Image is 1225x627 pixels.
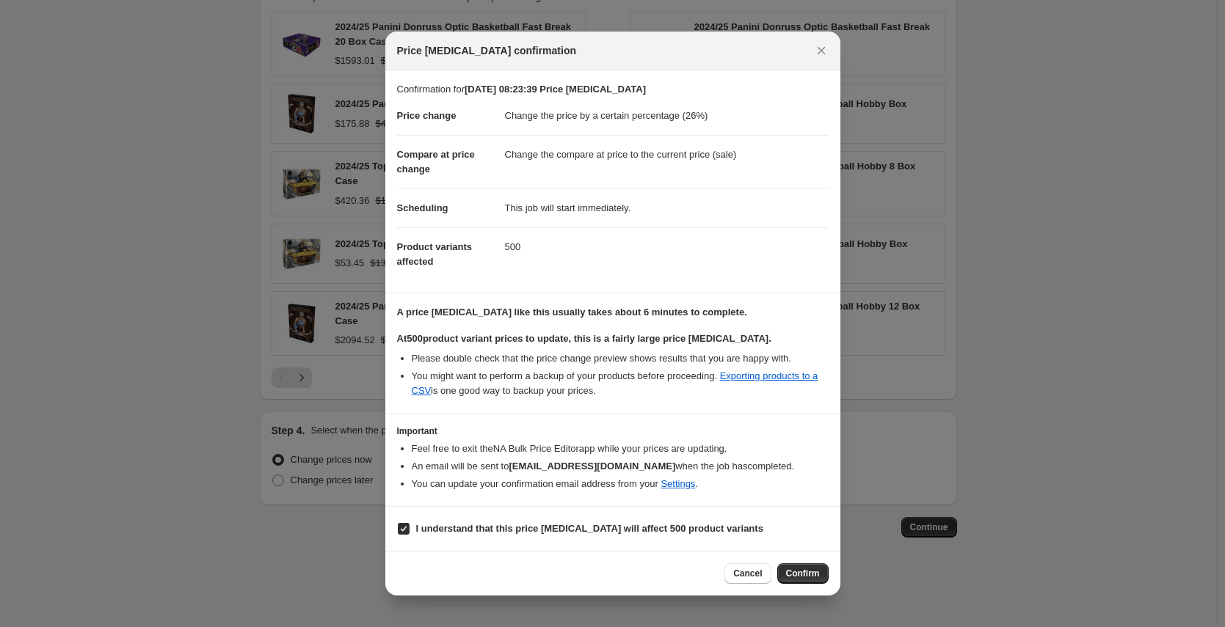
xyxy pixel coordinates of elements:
b: [DATE] 08:23:39 Price [MEDICAL_DATA] [465,84,646,95]
span: Price change [397,110,457,121]
dd: This job will start immediately. [505,188,829,227]
span: Cancel [733,568,762,579]
b: At 500 product variant prices to update, this is a fairly large price [MEDICAL_DATA]. [397,333,771,344]
b: A price [MEDICAL_DATA] like this usually takes about 6 minutes to complete. [397,307,747,318]
a: Settings [661,478,695,489]
button: Confirm [777,563,829,584]
li: You can update your confirmation email address from your . [412,477,829,491]
b: I understand that this price [MEDICAL_DATA] will affect 500 product variants [416,523,763,534]
span: Price [MEDICAL_DATA] confirmation [397,43,577,58]
a: Exporting products to a CSV [412,370,818,396]
button: Close [811,40,832,61]
span: Confirm [786,568,820,579]
li: An email will be sent to when the job has completed . [412,459,829,474]
li: Please double check that the price change preview shows results that you are happy with. [412,351,829,366]
dd: Change the price by a certain percentage (26%) [505,97,829,135]
span: Scheduling [397,202,448,213]
p: Confirmation for [397,82,829,97]
button: Cancel [724,563,771,584]
li: You might want to perform a backup of your products before proceeding. is one good way to backup ... [412,369,829,398]
span: Compare at price change [397,149,475,175]
b: [EMAIL_ADDRESS][DOMAIN_NAME] [509,461,675,472]
dd: 500 [505,227,829,266]
span: Product variants affected [397,241,473,267]
dd: Change the compare at price to the current price (sale) [505,135,829,174]
h3: Important [397,425,829,437]
li: Feel free to exit the NA Bulk Price Editor app while your prices are updating. [412,441,829,456]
